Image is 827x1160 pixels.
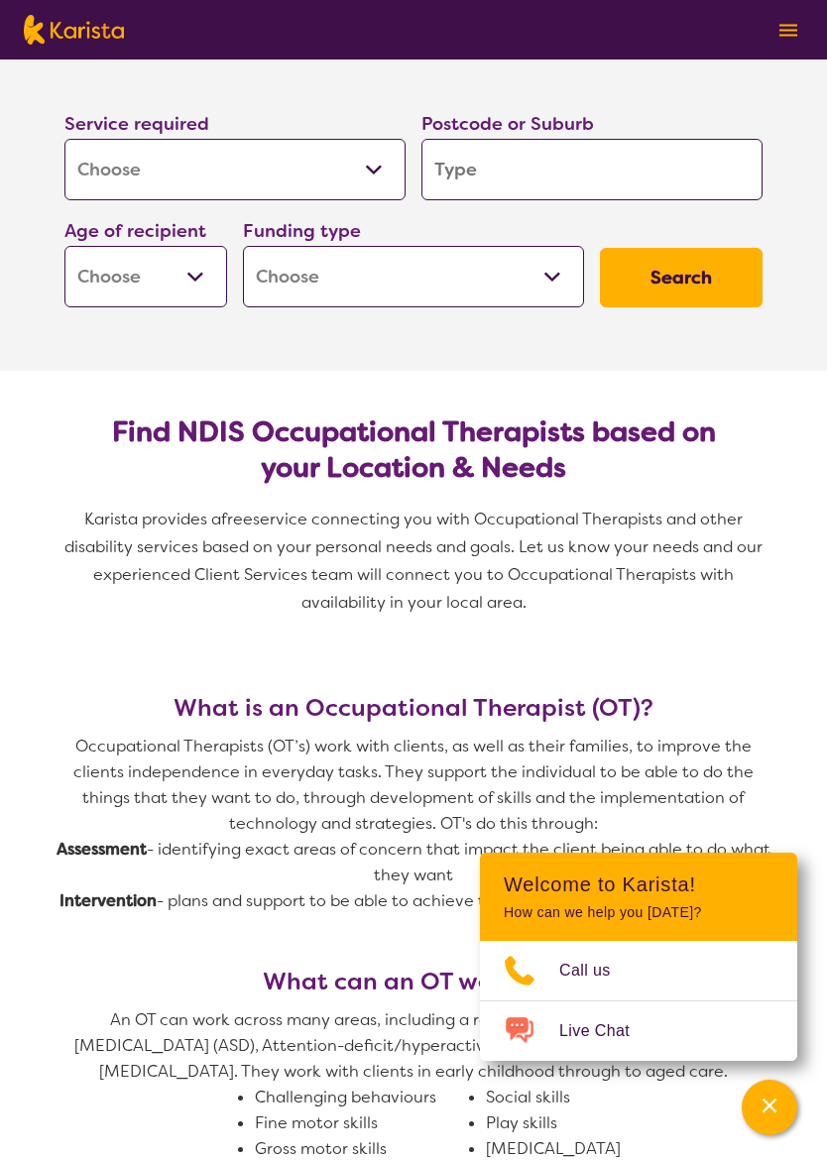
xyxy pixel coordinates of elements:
button: Channel Menu [742,1080,797,1135]
p: Occupational Therapists (OT’s) work with clients, as well as their families, to improve the clien... [57,734,770,837]
label: Funding type [243,219,361,243]
input: Type [421,139,763,200]
h3: What is an Occupational Therapist (OT)? [57,694,770,722]
li: Play skills [486,1110,701,1136]
strong: Assessment [57,839,147,860]
p: - plans and support to be able to achieve the goals that the individual wants to [57,888,770,914]
span: service connecting you with Occupational Therapists and other disability services based on your p... [64,509,767,613]
h3: What can an OT work on? [57,968,770,995]
span: Live Chat [559,1016,653,1046]
li: Social skills [486,1085,701,1110]
li: Fine motor skills [255,1110,470,1136]
h2: Find NDIS Occupational Therapists based on your Location & Needs [80,414,747,486]
span: free [221,509,253,529]
button: Search [600,248,763,307]
span: Karista provides a [84,509,221,529]
h2: Welcome to Karista! [504,872,773,896]
ul: Choose channel [480,941,797,1061]
li: Challenging behaviours [255,1085,470,1110]
div: Channel Menu [480,853,797,1061]
img: Karista logo [24,15,124,45]
strong: Intervention [59,890,157,911]
p: An OT can work across many areas, including a range of diagnosis' for example, [MEDICAL_DATA] (AS... [57,1007,770,1085]
p: How can we help you [DATE]? [504,904,773,921]
label: Service required [64,112,209,136]
span: Call us [559,956,635,986]
p: - identifying exact areas of concern that impact the client being able to do what they want [57,837,770,888]
label: Postcode or Suburb [421,112,594,136]
img: menu [779,24,797,37]
label: Age of recipient [64,219,206,243]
